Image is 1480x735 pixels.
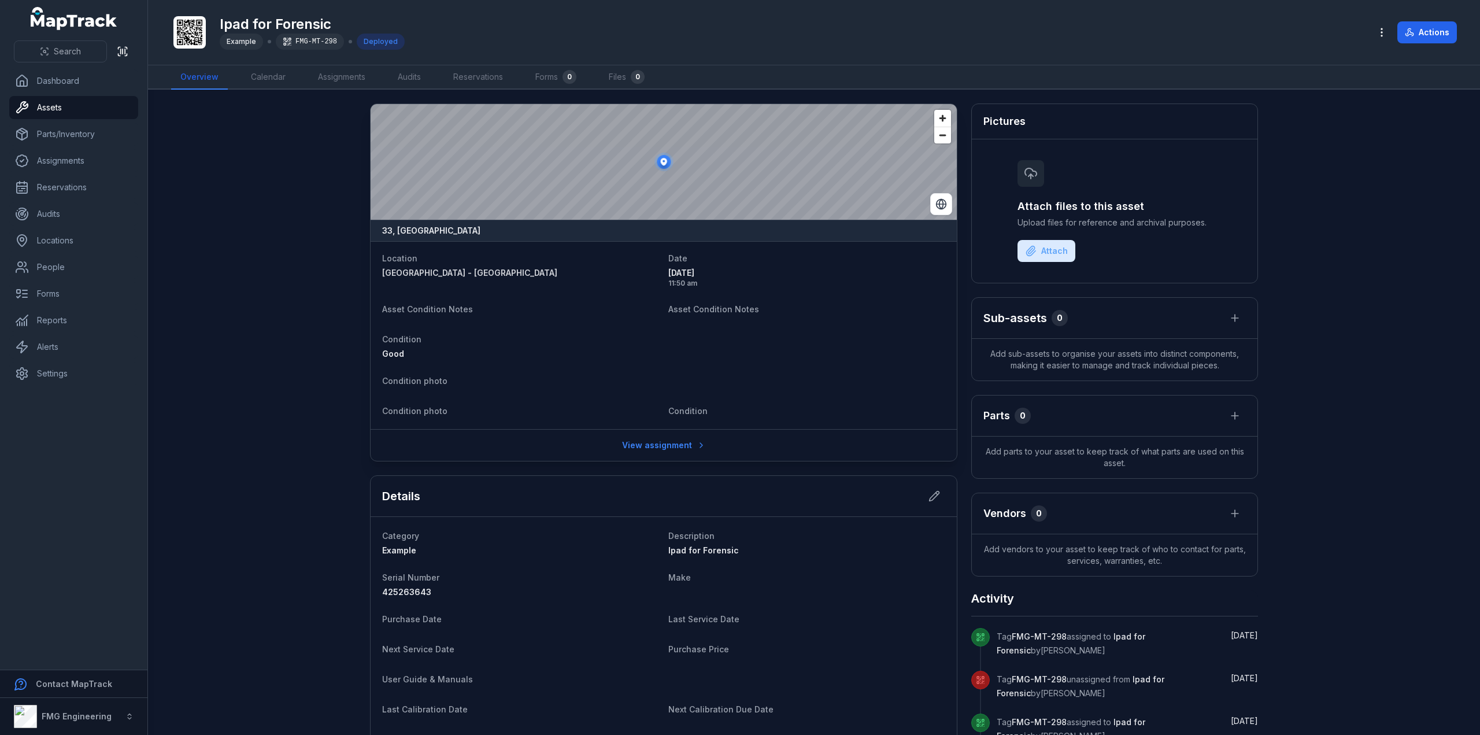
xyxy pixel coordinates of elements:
span: FMG-MT-298 [1012,674,1067,684]
span: Location [382,253,417,263]
a: [GEOGRAPHIC_DATA] - [GEOGRAPHIC_DATA] [382,267,659,279]
span: Add vendors to your asset to keep track of who to contact for parts, services, warranties, etc. [972,534,1257,576]
button: Zoom in [934,110,951,127]
span: 11:50 am [668,279,945,288]
a: Reports [9,309,138,332]
time: 10/1/2025, 12:00:03 PM [1231,630,1258,640]
span: Last Service Date [668,614,739,624]
a: Assignments [9,149,138,172]
span: Upload files for reference and archival purposes. [1017,217,1212,228]
strong: 33, [GEOGRAPHIC_DATA] [382,225,480,237]
h3: Vendors [983,505,1026,522]
div: Deployed [357,34,405,50]
a: Forms0 [526,65,586,90]
span: Make [668,573,691,582]
a: Calendar [242,65,295,90]
span: Next Calibration Due Date [668,704,774,714]
button: Attach [1017,240,1075,262]
div: 0 [1052,310,1068,326]
span: 425263643 [382,587,431,597]
a: Overview [171,65,228,90]
div: FMG-MT-298 [276,34,344,50]
span: Asset Condition Notes [668,304,759,314]
span: FMG-MT-298 [1012,631,1067,641]
h3: Pictures [983,113,1026,130]
a: People [9,256,138,279]
button: Actions [1397,21,1457,43]
a: Reservations [444,65,512,90]
span: FMG-MT-298 [1012,717,1067,727]
span: Tag unassigned from by [PERSON_NAME] [997,674,1164,698]
span: Tag assigned to by [PERSON_NAME] [997,631,1145,655]
span: Ipad for Forensic [668,545,739,555]
span: Good [382,349,404,359]
span: Date [668,253,687,263]
span: Description [668,531,715,541]
span: Purchase Price [668,644,729,654]
time: 10/1/2025, 11:50:18 AM [668,267,945,288]
span: [DATE] [1231,630,1258,640]
span: Condition photo [382,376,447,386]
a: Locations [9,229,138,252]
a: Reservations [9,176,138,199]
span: Example [227,37,256,46]
h2: Sub-assets [983,310,1047,326]
span: Serial Number [382,573,439,582]
a: View assignment [615,434,713,456]
span: [DATE] [1231,716,1258,726]
span: Asset Condition Notes [382,304,473,314]
button: Switch to Satellite View [930,193,952,215]
div: 0 [1015,408,1031,424]
canvas: Map [371,104,957,220]
a: Assignments [309,65,375,90]
time: 10/1/2025, 11:58:43 AM [1231,673,1258,683]
span: Example [382,545,416,555]
strong: FMG Engineering [42,711,112,721]
span: [DATE] [1231,673,1258,683]
span: Purchase Date [382,614,442,624]
strong: Contact MapTrack [36,679,112,689]
h3: Parts [983,408,1010,424]
a: MapTrack [31,7,117,30]
a: Alerts [9,335,138,359]
div: 0 [563,70,576,84]
button: Zoom out [934,127,951,143]
span: Condition photo [382,406,447,416]
a: Audits [9,202,138,226]
span: User Guide & Manuals [382,674,473,684]
span: Category [382,531,419,541]
h1: Ipad for Forensic [220,15,405,34]
span: Last Calibration Date [382,704,468,714]
span: Next Service Date [382,644,454,654]
span: Search [54,46,81,57]
a: Audits [388,65,430,90]
a: Forms [9,282,138,305]
span: [GEOGRAPHIC_DATA] - [GEOGRAPHIC_DATA] [382,268,557,278]
a: Parts/Inventory [9,123,138,146]
span: Add sub-assets to organise your assets into distinct components, making it easier to manage and t... [972,339,1257,381]
a: Files0 [600,65,654,90]
div: 0 [631,70,645,84]
span: Add parts to your asset to keep track of what parts are used on this asset. [972,437,1257,478]
span: [DATE] [668,267,945,279]
h3: Attach files to this asset [1017,198,1212,215]
div: 0 [1031,505,1047,522]
h2: Activity [971,590,1014,607]
a: Settings [9,362,138,385]
h2: Details [382,488,420,504]
a: Assets [9,96,138,119]
button: Search [14,40,107,62]
a: Dashboard [9,69,138,93]
time: 10/1/2025, 11:51:46 AM [1231,716,1258,726]
span: Condition [382,334,421,344]
span: Condition [668,406,708,416]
